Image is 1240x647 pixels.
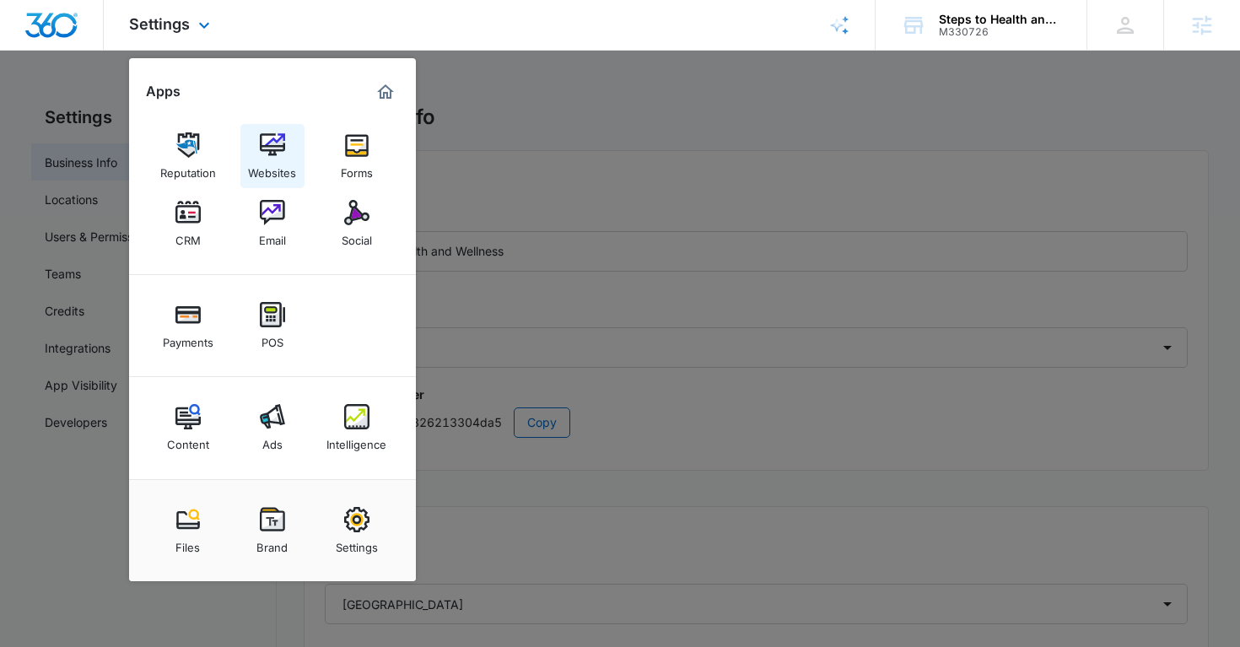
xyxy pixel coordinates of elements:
div: Payments [163,327,213,349]
div: Reputation [160,158,216,180]
a: Forms [325,124,389,188]
div: Email [259,225,286,247]
h2: Apps [146,84,181,100]
div: Ads [262,429,283,451]
a: Brand [240,499,305,563]
div: Forms [341,158,373,180]
a: CRM [156,191,220,256]
a: Intelligence [325,396,389,460]
a: Marketing 360® Dashboard [372,78,399,105]
div: Content [167,429,209,451]
div: account name [939,13,1062,26]
div: account id [939,26,1062,38]
a: Settings [325,499,389,563]
div: CRM [175,225,201,247]
div: POS [261,327,283,349]
div: Files [175,532,200,554]
a: Payments [156,294,220,358]
a: Content [156,396,220,460]
a: Websites [240,124,305,188]
div: Settings [336,532,378,554]
div: Social [342,225,372,247]
a: Social [325,191,389,256]
a: Reputation [156,124,220,188]
div: Intelligence [326,429,386,451]
span: Settings [129,15,190,33]
div: Websites [248,158,296,180]
a: POS [240,294,305,358]
a: Ads [240,396,305,460]
a: Files [156,499,220,563]
a: Email [240,191,305,256]
div: Brand [256,532,288,554]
